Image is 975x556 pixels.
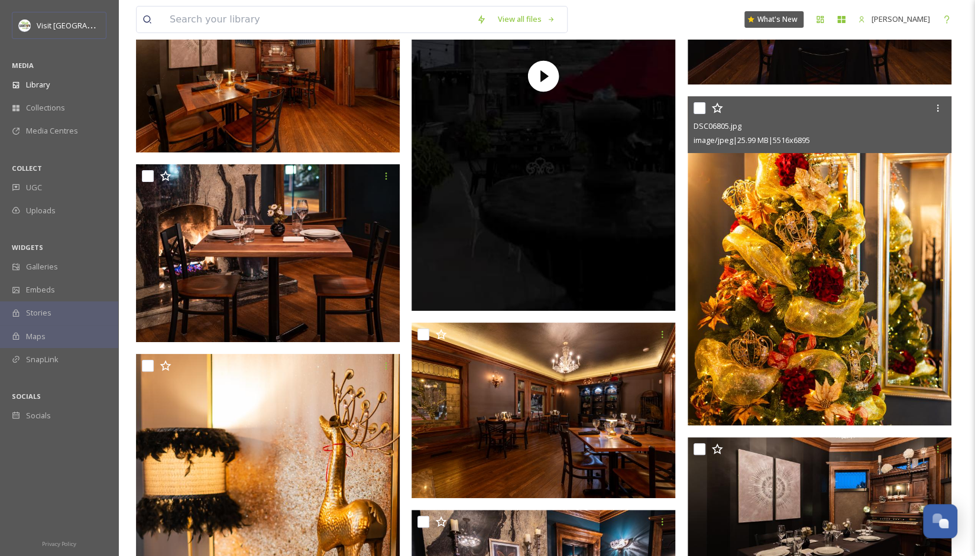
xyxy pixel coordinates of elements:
span: Privacy Policy [42,540,76,548]
span: Media Centres [26,125,78,136]
span: DSC06805.jpg [694,121,741,131]
span: Maps [26,331,46,342]
span: image/jpeg | 25.99 MB | 5516 x 6895 [694,135,810,145]
span: Socials [26,410,51,421]
span: WIDGETS [12,243,43,252]
span: [PERSON_NAME] [872,14,930,24]
span: Embeds [26,284,55,295]
span: COLLECT [12,164,42,173]
span: Stories [26,307,51,318]
span: SnapLink [26,354,59,365]
span: MEDIA [12,61,34,70]
span: Collections [26,102,65,113]
input: Search your library [164,6,471,32]
span: UGC [26,182,42,193]
a: What's New [744,11,804,28]
a: Privacy Policy [42,536,76,550]
a: View all files [492,8,561,31]
img: DSC00158-HDR.jpg [136,164,403,342]
span: Uploads [26,205,56,216]
span: Galleries [26,261,58,272]
img: DSC07502-HDR-2.jpg [412,323,675,499]
img: download.jpeg [19,19,31,31]
span: Visit [GEOGRAPHIC_DATA] [37,19,128,31]
a: [PERSON_NAME] [852,8,936,31]
span: Library [26,79,50,90]
img: DSC06805.jpg [688,96,951,426]
span: SOCIALS [12,392,41,401]
button: Open Chat [923,504,957,538]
